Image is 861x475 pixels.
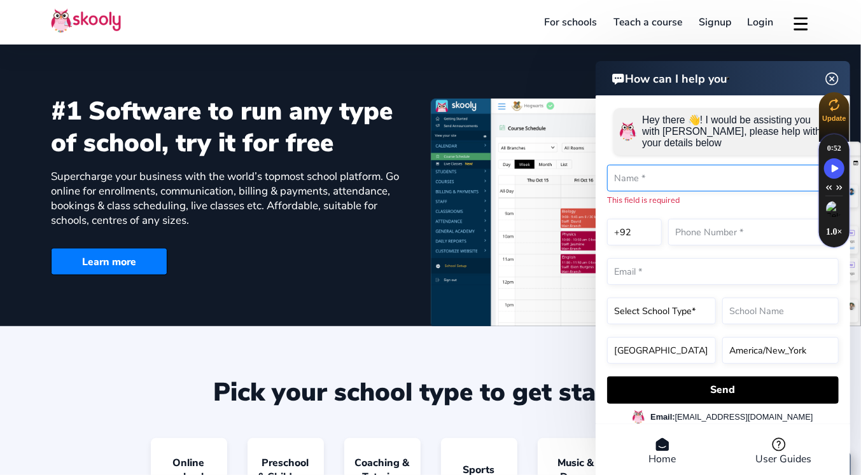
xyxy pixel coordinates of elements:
div: Supercharge your business with the world’s topmost school platform. Go online for enrollments, co... [51,169,400,228]
a: For schools [536,12,606,32]
a: Teach a course [605,12,690,32]
a: Signup [690,12,739,32]
a: Login [739,12,782,32]
div: Pick your school type to get started [51,377,810,408]
a: Learn more [51,248,167,275]
img: Skooly [51,8,121,33]
div: #1 Software to run any type of school, try it for free [51,95,400,159]
button: menu outline [792,12,810,33]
